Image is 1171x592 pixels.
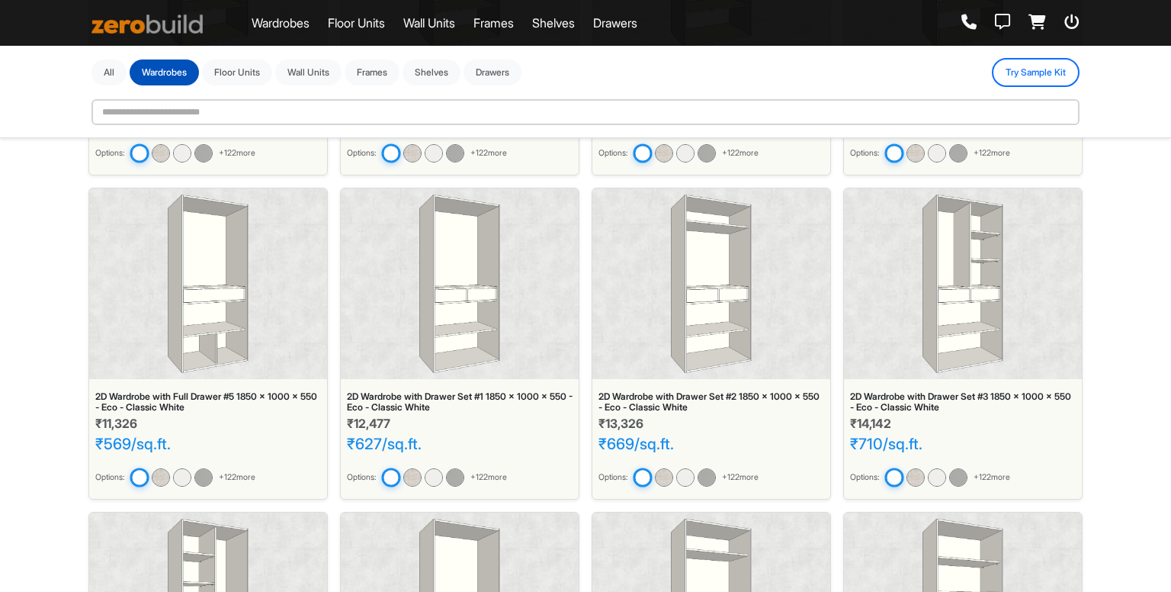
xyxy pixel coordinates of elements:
button: Wardrobes [130,60,199,85]
a: Wall Units [403,14,455,32]
a: 2D Wardrobe with Drawer Set #2 1850 x 1000 x 550 - Eco - Classic White2D Wardrobe with Drawer Set... [592,188,831,500]
img: ZeroBuild logo [91,14,203,34]
small: Options: [598,147,627,159]
a: Shelves [532,14,575,32]
span: ₹13,326 [598,416,643,431]
span: + 122 more [219,471,255,484]
img: 2D Wardrobe with Full Drawer #3 1850 x 1000 x 550 - Architect - Graphite [698,144,716,162]
img: 2D Wardrobe with Drawer Set #1 1850 x 1000 x 550 - Architect - Ivory White [425,468,443,487]
button: Floor Units [202,60,272,85]
small: Options: [850,471,879,484]
img: 2D Wardrobe with Drawer Set #2 1850 x 1000 x 550 - Eco - Classic White [671,195,752,373]
a: 2D Wardrobe with Full Drawer #5 1850 x 1000 x 550 - Eco - Classic White2D Wardrobe with Full Draw... [88,188,328,500]
img: 2D Wardrobe with Full Drawer #5 1850 x 1000 x 550 - Architect - Ivory White [173,468,191,487]
span: + 122 more [470,147,507,159]
a: Floor Units [328,14,385,32]
img: 2D Wardrobe with Drawer Set #2 1850 x 1000 x 550 - Architect - Ivory White [676,468,695,487]
a: Drawers [593,14,637,32]
button: Drawers [464,60,521,85]
span: + 122 more [974,471,1010,484]
img: 2D Wardrobe with Full Drawer #4 1850 x 1000 x 550 - Eco - Classic White [884,143,903,162]
span: ₹14,142 [850,416,891,431]
div: ₹669/sq.ft. [598,435,824,453]
img: 2D Wardrobe with Drawer Set #2 1850 x 1000 x 550 - Eco - Classic White [633,468,652,487]
img: 2D Wardrobe with Full Drawer #2 1850 x 1000 x 550 - Eco - Classic White [381,143,400,162]
img: 2D Wardrobe with Full Drawer #1 1850 x 1000 x 550 - Eco - Classic White [130,143,149,162]
a: Frames [473,14,514,32]
img: 2D Wardrobe with Full Drawer #2 1850 x 1000 x 550 - Prime - Linen [403,144,422,162]
span: + 122 more [722,147,759,159]
img: 2D Wardrobe with Full Drawer #2 1850 x 1000 x 550 - Architect - Graphite [446,144,464,162]
img: 2D Wardrobe with Drawer Set #1 1850 x 1000 x 550 - Architect - Graphite [446,468,464,487]
img: 2D Wardrobe with Full Drawer #3 1850 x 1000 x 550 - Prime - Linen [655,144,673,162]
div: ₹627/sq.ft. [347,435,573,453]
img: 2D Wardrobe with Full Drawer #5 1850 x 1000 x 550 - Architect - Graphite [194,468,213,487]
div: ₹710/sq.ft. [850,435,1076,453]
small: Options: [850,147,879,159]
span: + 122 more [974,147,1010,159]
span: ₹11,326 [95,416,137,431]
img: 2D Wardrobe with Drawer Set #1 1850 x 1000 x 550 - Prime - Linen [403,468,422,487]
img: 2D Wardrobe with Drawer Set #3 1850 x 1000 x 550 - Architect - Ivory White [928,468,946,487]
a: Logout [1064,14,1080,31]
button: Frames [345,60,399,85]
div: 2D Wardrobe with Drawer Set #1 1850 x 1000 x 550 - Eco - Classic White [347,391,573,413]
button: All [91,60,127,85]
img: 2D Wardrobe with Full Drawer #4 1850 x 1000 x 550 - Architect - Ivory White [928,144,946,162]
img: 2D Wardrobe with Full Drawer #3 1850 x 1000 x 550 - Architect - Ivory White [676,144,695,162]
img: 2D Wardrobe with Drawer Set #3 1850 x 1000 x 550 - Eco - Classic White [922,195,1003,373]
button: Try Sample Kit [992,58,1080,87]
img: 2D Wardrobe with Full Drawer #1 1850 x 1000 x 550 - Prime - Linen [152,144,170,162]
button: Wall Units [275,60,342,85]
a: Wardrobes [252,14,310,32]
img: 2D Wardrobe with Drawer Set #1 1850 x 1000 x 550 - Eco - Classic White [381,468,400,487]
img: 2D Wardrobe with Full Drawer #1 1850 x 1000 x 550 - Architect - Graphite [194,144,213,162]
img: 2D Wardrobe with Drawer Set #2 1850 x 1000 x 550 - Architect - Graphite [698,468,716,487]
img: 2D Wardrobe with Full Drawer #1 1850 x 1000 x 550 - Architect - Ivory White [173,144,191,162]
img: 2D Wardrobe with Full Drawer #4 1850 x 1000 x 550 - Architect - Graphite [949,144,967,162]
span: + 122 more [722,471,759,484]
div: 2D Wardrobe with Full Drawer #5 1850 x 1000 x 550 - Eco - Classic White [95,391,321,413]
small: Options: [95,471,124,484]
img: 2D Wardrobe with Drawer Set #2 1850 x 1000 x 550 - Prime - Linen [655,468,673,487]
div: 2D Wardrobe with Drawer Set #2 1850 x 1000 x 550 - Eco - Classic White [598,391,824,413]
div: 2D Wardrobe with Drawer Set #3 1850 x 1000 x 550 - Eco - Classic White [850,391,1076,413]
img: 2D Wardrobe with Drawer Set #1 1850 x 1000 x 550 - Eco - Classic White [419,195,500,373]
img: 2D Wardrobe with Drawer Set #3 1850 x 1000 x 550 - Eco - Classic White [884,468,903,487]
small: Options: [347,147,376,159]
img: 2D Wardrobe with Drawer Set #3 1850 x 1000 x 550 - Architect - Graphite [949,468,967,487]
small: Options: [95,147,124,159]
span: + 122 more [470,471,507,484]
img: 2D Wardrobe with Full Drawer #5 1850 x 1000 x 550 - Eco - Classic White [130,468,149,487]
span: + 122 more [219,147,255,159]
small: Options: [598,471,627,484]
button: Shelves [403,60,460,85]
img: 2D Wardrobe with Full Drawer #5 1850 x 1000 x 550 - Prime - Linen [152,468,170,487]
a: 2D Wardrobe with Drawer Set #3 1850 x 1000 x 550 - Eco - Classic White2D Wardrobe with Drawer Set... [843,188,1083,500]
span: ₹12,477 [347,416,390,431]
img: 2D Wardrobe with Full Drawer #3 1850 x 1000 x 550 - Eco - Classic White [633,143,652,162]
small: Options: [347,471,376,484]
img: 2D Wardrobe with Full Drawer #5 1850 x 1000 x 550 - Eco - Classic White [168,195,249,373]
div: ₹569/sq.ft. [95,435,321,453]
a: 2D Wardrobe with Drawer Set #1 1850 x 1000 x 550 - Eco - Classic White2D Wardrobe with Drawer Set... [340,188,579,500]
img: 2D Wardrobe with Full Drawer #4 1850 x 1000 x 550 - Prime - Linen [906,144,925,162]
img: 2D Wardrobe with Drawer Set #3 1850 x 1000 x 550 - Prime - Linen [906,468,925,487]
img: 2D Wardrobe with Full Drawer #2 1850 x 1000 x 550 - Architect - Ivory White [425,144,443,162]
